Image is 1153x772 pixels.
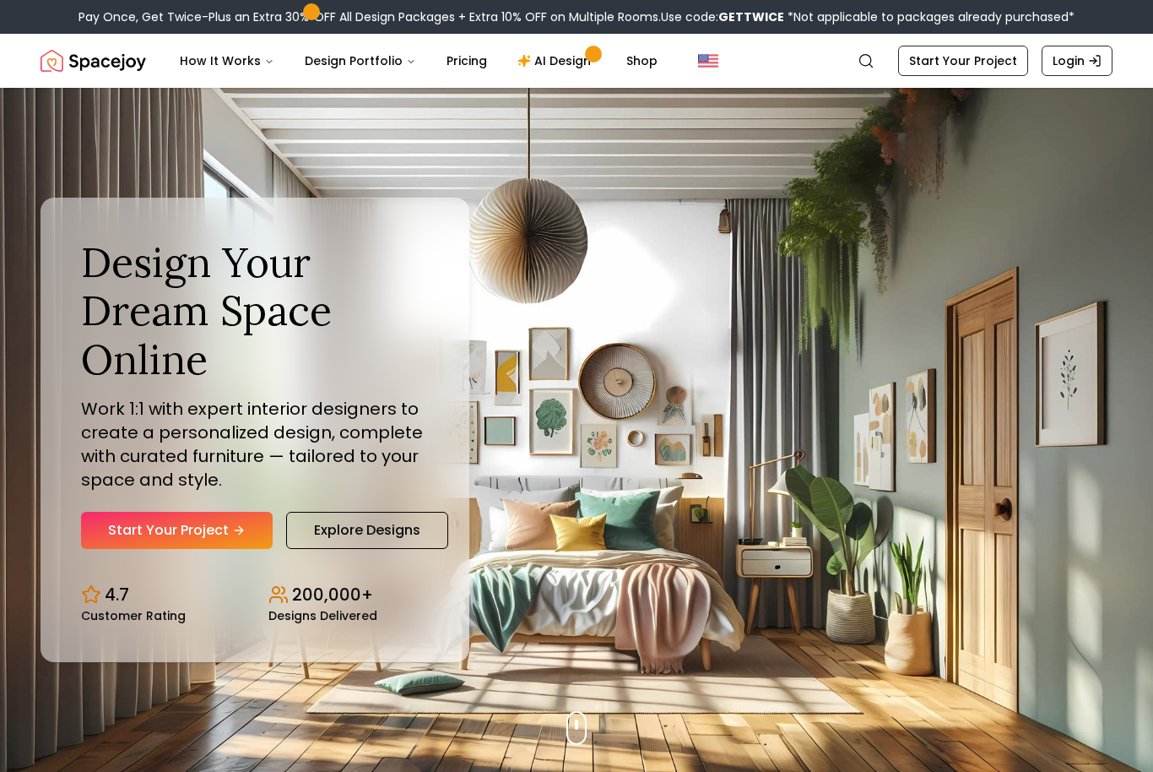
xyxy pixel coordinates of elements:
[292,583,373,606] p: 200,000+
[41,34,1112,88] nav: Global
[41,44,146,78] img: Spacejoy Logo
[105,583,129,606] p: 4.7
[81,569,429,622] div: Design stats
[613,44,671,78] a: Shop
[286,512,448,549] a: Explore Designs
[898,46,1028,76] a: Start Your Project
[718,8,784,25] b: GETTWICE
[268,610,377,622] small: Designs Delivered
[661,8,784,25] span: Use code:
[1042,46,1112,76] a: Login
[41,44,146,78] a: Spacejoy
[166,44,288,78] button: How It Works
[78,8,1075,25] div: Pay Once, Get Twice-Plus an Extra 30% OFF All Design Packages + Extra 10% OFF on Multiple Rooms.
[784,8,1075,25] span: *Not applicable to packages already purchased*
[504,44,609,78] a: AI Design
[291,44,430,78] button: Design Portfolio
[81,397,429,492] p: Work 1:1 with expert interior designers to create a personalized design, complete with curated fu...
[698,51,718,71] img: United States
[81,512,273,549] a: Start Your Project
[81,610,186,622] small: Customer Rating
[166,44,671,78] nav: Main
[433,44,501,78] a: Pricing
[81,238,429,384] h1: Design Your Dream Space Online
